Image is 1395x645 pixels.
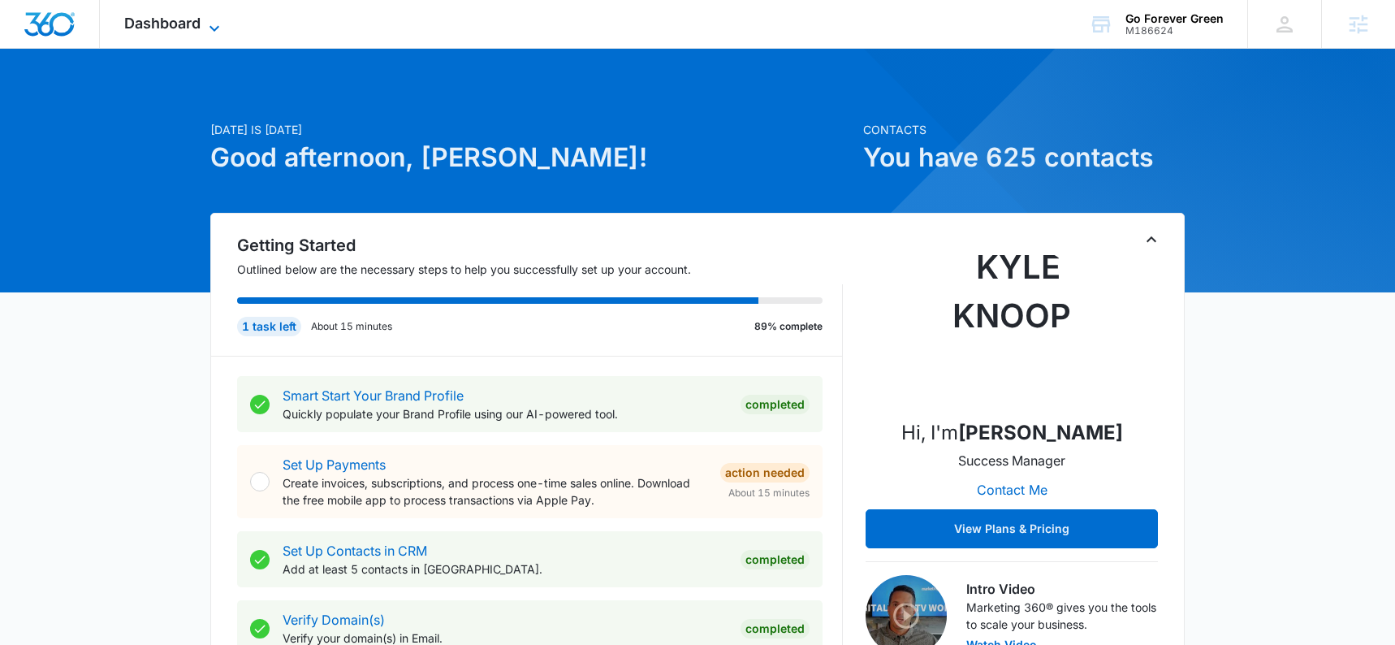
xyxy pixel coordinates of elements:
h1: Good afternoon, [PERSON_NAME]! [210,138,853,177]
p: 89% complete [754,319,823,334]
h3: Intro Video [966,579,1158,599]
h2: Getting Started [237,233,843,258]
strong: [PERSON_NAME] [958,421,1123,444]
button: View Plans & Pricing [866,509,1158,548]
div: Completed [741,619,810,639]
p: Hi, I'm [901,418,1123,448]
p: Create invoices, subscriptions, and process one-time sales online. Download the free mobile app t... [283,474,707,509]
div: Completed [741,550,810,569]
h1: You have 625 contacts [863,138,1185,177]
p: Outlined below are the necessary steps to help you successfully set up your account. [237,261,843,278]
p: About 15 minutes [311,319,392,334]
a: Set Up Payments [283,457,386,473]
a: Verify Domain(s) [283,612,385,628]
p: Contacts [863,121,1185,138]
div: 1 task left [237,317,301,336]
a: Set Up Contacts in CRM [283,543,427,559]
button: Toggle Collapse [1142,230,1161,249]
span: Dashboard [124,15,201,32]
p: Marketing 360® gives you the tools to scale your business. [966,599,1158,633]
a: Smart Start Your Brand Profile [283,387,464,404]
p: Add at least 5 contacts in [GEOGRAPHIC_DATA]. [283,561,728,578]
div: account id [1125,25,1224,37]
img: Kyle Knoop [931,243,1093,405]
p: Quickly populate your Brand Profile using our AI-powered tool. [283,405,728,422]
div: Completed [741,395,810,414]
div: Action Needed [720,463,810,483]
button: Contact Me [961,470,1064,509]
p: Success Manager [958,451,1065,470]
div: account name [1125,12,1224,25]
span: About 15 minutes [728,486,810,500]
p: [DATE] is [DATE] [210,121,853,138]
